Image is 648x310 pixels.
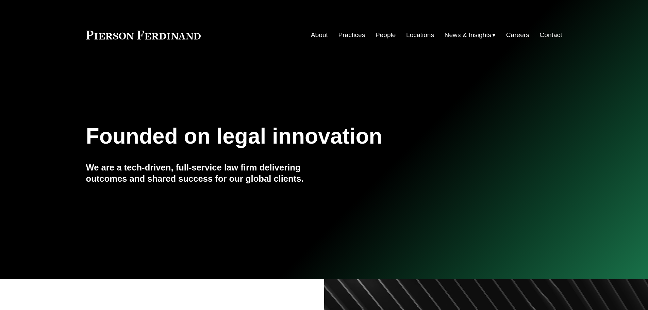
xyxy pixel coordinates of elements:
h1: Founded on legal innovation [86,124,483,149]
a: People [376,29,396,42]
a: Locations [406,29,434,42]
a: Careers [506,29,529,42]
a: folder dropdown [445,29,496,42]
a: About [311,29,328,42]
a: Contact [539,29,562,42]
h4: We are a tech-driven, full-service law firm delivering outcomes and shared success for our global... [86,162,324,184]
span: News & Insights [445,29,492,41]
a: Practices [338,29,365,42]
